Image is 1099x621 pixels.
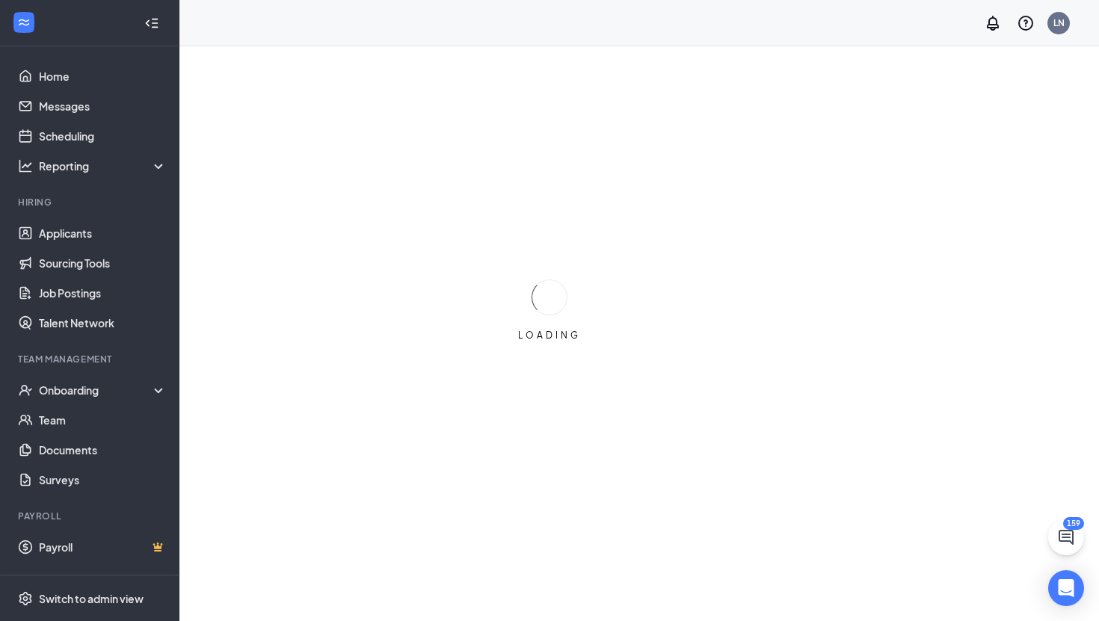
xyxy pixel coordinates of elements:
[18,158,33,173] svg: Analysis
[39,218,167,248] a: Applicants
[18,353,164,365] div: Team Management
[1017,14,1035,32] svg: QuestionInfo
[39,91,167,121] a: Messages
[39,383,154,398] div: Onboarding
[144,16,159,31] svg: Collapse
[18,196,164,208] div: Hiring
[18,591,33,606] svg: Settings
[39,248,167,278] a: Sourcing Tools
[984,14,1002,32] svg: Notifications
[16,15,31,30] svg: WorkstreamLogo
[39,591,144,606] div: Switch to admin view
[39,158,167,173] div: Reporting
[39,278,167,308] a: Job Postings
[1048,570,1084,606] div: Open Intercom Messenger
[39,465,167,495] a: Surveys
[1048,519,1084,555] button: ChatActive
[39,532,167,562] a: PayrollCrown
[39,308,167,338] a: Talent Network
[18,510,164,522] div: Payroll
[39,61,167,91] a: Home
[1053,16,1065,29] div: LN
[1063,517,1084,530] div: 159
[1057,528,1075,546] svg: ChatActive
[39,121,167,151] a: Scheduling
[39,405,167,435] a: Team
[18,383,33,398] svg: UserCheck
[39,435,167,465] a: Documents
[512,329,587,342] div: LOADING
